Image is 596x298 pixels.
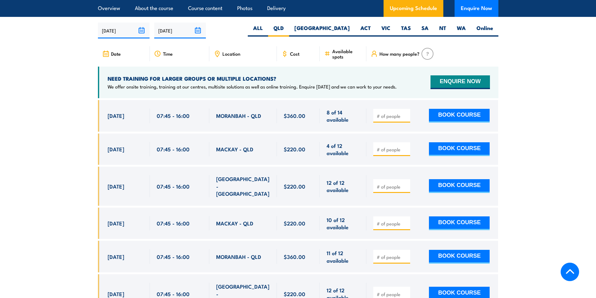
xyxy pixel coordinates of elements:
button: BOOK COURSE [429,179,490,193]
input: # of people [377,113,408,119]
span: Available spots [332,48,362,59]
label: ALL [248,24,268,37]
label: VIC [376,24,396,37]
span: MACKAY - QLD [216,220,253,227]
span: 07:45 - 16:00 [157,112,190,119]
span: [DATE] [108,112,124,119]
span: [DATE] [108,145,124,153]
input: # of people [377,184,408,190]
input: To date [154,23,206,38]
input: # of people [377,220,408,227]
input: # of people [377,146,408,153]
span: [DATE] [108,220,124,227]
span: [DATE] [108,290,124,297]
span: Cost [290,51,299,56]
label: ACT [355,24,376,37]
span: 4 of 12 available [327,142,359,157]
label: QLD [268,24,289,37]
input: # of people [377,254,408,260]
span: $220.00 [284,290,305,297]
span: 07:45 - 16:00 [157,220,190,227]
span: 07:45 - 16:00 [157,145,190,153]
h4: NEED TRAINING FOR LARGER GROUPS OR MULTIPLE LOCATIONS? [108,75,397,82]
span: 07:45 - 16:00 [157,290,190,297]
label: NT [434,24,451,37]
span: MACKAY - QLD [216,145,253,153]
span: $220.00 [284,220,305,227]
button: ENQUIRE NOW [430,75,490,89]
span: 07:45 - 16:00 [157,183,190,190]
button: BOOK COURSE [429,142,490,156]
button: BOOK COURSE [429,109,490,123]
span: Date [111,51,121,56]
span: [DATE] [108,253,124,260]
span: 8 of 14 available [327,109,359,123]
span: Location [222,51,240,56]
span: MORANBAH - QLD [216,253,261,260]
span: 12 of 12 available [327,179,359,194]
span: $360.00 [284,253,305,260]
label: TAS [396,24,416,37]
label: WA [451,24,471,37]
span: $220.00 [284,183,305,190]
span: $220.00 [284,145,305,153]
input: # of people [377,291,408,297]
span: Time [163,51,173,56]
button: BOOK COURSE [429,250,490,264]
span: 07:45 - 16:00 [157,253,190,260]
input: From date [98,23,150,38]
span: [DATE] [108,183,124,190]
span: [GEOGRAPHIC_DATA] - [GEOGRAPHIC_DATA] [216,175,270,197]
span: MORANBAH - QLD [216,112,261,119]
span: How many people? [380,51,420,56]
span: 11 of 12 available [327,249,359,264]
button: BOOK COURSE [429,216,490,230]
span: 10 of 12 available [327,216,359,231]
span: $360.00 [284,112,305,119]
p: We offer onsite training, training at our centres, multisite solutions as well as online training... [108,83,397,90]
label: Online [471,24,498,37]
label: SA [416,24,434,37]
label: [GEOGRAPHIC_DATA] [289,24,355,37]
